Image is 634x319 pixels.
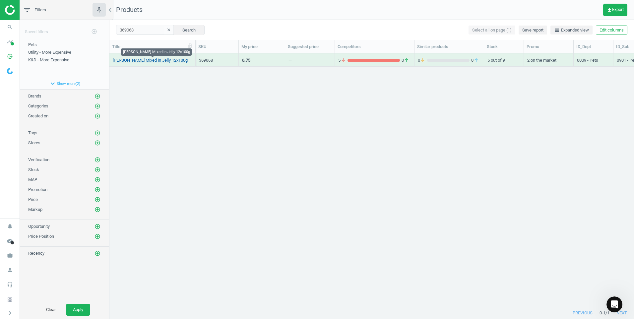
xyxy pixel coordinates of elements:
button: next [609,307,634,319]
i: add_circle_outline [95,113,100,119]
i: pie_chart_outlined [4,50,16,63]
i: add_circle_outline [95,187,100,193]
i: timeline [4,35,16,48]
iframe: Intercom live chat [606,296,622,312]
button: add_circle_outline [94,233,101,240]
span: / 1 [605,310,609,316]
span: Promotion [28,187,47,192]
button: add_circle_outline [94,113,101,119]
button: add_circle_outline [94,130,101,136]
span: Brands [28,94,41,98]
div: 2 on the market [527,54,570,66]
i: person [4,264,16,276]
i: clear [166,28,171,32]
button: get_appExport [603,4,627,16]
span: Export [607,7,624,13]
span: Expanded view [554,27,589,33]
div: 0009 - Pets [577,57,598,66]
div: ID_Dept [576,44,610,50]
div: 6.75 [242,57,250,63]
i: filter_list [23,6,31,14]
button: add_circle_outline [94,186,101,193]
span: Filters [34,7,46,13]
i: cloud_done [4,234,16,247]
span: Products [116,6,143,14]
i: add_circle_outline [95,177,100,183]
button: add_circle_outline [94,157,101,163]
div: Title [112,44,193,50]
i: arrow_upward [404,57,409,63]
span: Recency [28,251,44,256]
button: chevron_right [2,309,18,317]
div: Stock [487,44,521,50]
i: add_circle_outline [95,140,100,146]
i: add_circle_outline [95,103,100,109]
i: add_circle_outline [95,93,100,99]
div: grid [109,53,634,301]
i: search [4,21,16,33]
span: Save report [522,27,543,33]
span: Created on [28,113,48,118]
img: wGWNvw8QSZomAAAAABJRU5ErkJggg== [7,68,13,74]
span: K&D - More Expensive [28,57,69,62]
div: SKU [198,44,236,50]
button: Clear [39,304,63,316]
button: Apply [66,304,90,316]
i: add_circle_outline [91,29,97,34]
i: add_circle_outline [95,223,100,229]
span: 0 [418,57,427,63]
span: 0 [400,57,411,63]
span: Utility - More Expensive [28,50,71,55]
div: — [288,57,292,66]
button: add_circle_outline [94,206,101,213]
i: expand_more [49,80,57,88]
i: add_circle_outline [95,130,100,136]
button: add_circle_outline [94,140,101,146]
a: [PERSON_NAME] Mixed in Jelly 12x100g [113,57,188,63]
div: 369068 [199,57,235,63]
span: Opportunity [28,224,50,229]
button: add_circle_outline [94,223,101,230]
button: Select all on page (1) [469,26,515,35]
i: add_circle_outline [95,207,100,213]
span: MAP [28,177,37,182]
button: add_circle_outline [88,25,101,38]
span: 5 [338,57,348,63]
button: add_circle_outline [94,93,101,99]
span: 0 - 1 [600,310,605,316]
span: Categories [28,103,48,108]
button: add_circle_outline [94,166,101,173]
button: add_circle_outline [94,250,101,257]
i: headset_mic [4,278,16,291]
i: add_circle_outline [95,157,100,163]
i: add_circle_outline [95,167,100,173]
i: add_circle_outline [95,197,100,203]
button: Search [173,25,205,35]
div: [PERSON_NAME] Mixed in Jelly 12x100g [121,48,192,56]
span: Price [28,197,38,202]
button: clear [164,26,174,35]
i: get_app [607,7,612,13]
div: Competitors [338,44,412,50]
div: 5 out of 9 [487,54,520,66]
img: ajHJNr6hYgQAAAAASUVORK5CYII= [5,5,52,15]
i: arrow_downward [420,57,425,63]
i: add_circle_outline [95,250,100,256]
i: chevron_left [106,6,114,14]
button: previous [566,307,600,319]
button: Edit columns [596,26,627,35]
button: horizontal_splitExpanded view [550,26,593,35]
span: Stock [28,167,39,172]
i: work [4,249,16,262]
span: Markup [28,207,42,212]
button: add_circle_outline [94,196,101,203]
i: notifications [4,220,16,232]
span: 0 [470,57,480,63]
button: add_circle_outline [94,176,101,183]
i: arrow_downward [341,57,346,63]
div: Suggested price [288,44,332,50]
i: add_circle_outline [95,233,100,239]
div: Similar products [417,44,481,50]
span: Pets [28,42,37,47]
span: Tags [28,130,37,135]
